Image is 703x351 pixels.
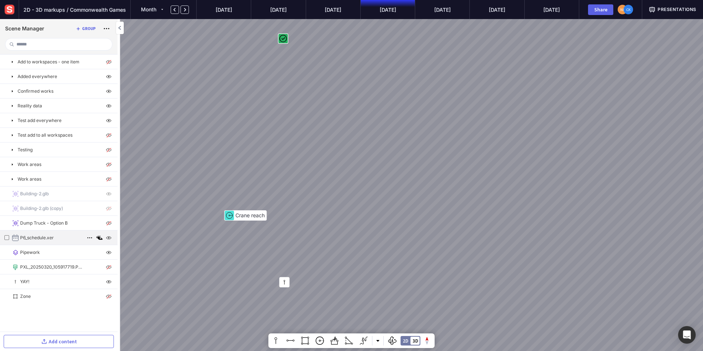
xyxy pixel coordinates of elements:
[104,233,113,242] img: visibility-on.svg
[620,7,625,12] text: NK
[82,27,96,31] div: Group
[658,6,696,13] span: Presentations
[104,116,113,125] img: visibility-on.svg
[74,24,97,33] button: Group
[413,339,418,343] div: 3D
[20,234,54,241] p: P6_schedule.xer
[104,145,113,154] img: visibility-off.svg
[18,132,72,138] p: Test add to all workspaces
[104,263,113,271] img: visibility-off.svg
[104,175,113,184] img: visibility-off.svg
[104,101,113,110] img: visibility-on.svg
[18,176,41,182] p: Work areas
[49,339,77,344] div: Add content
[141,6,156,12] span: Month
[3,3,16,16] img: sensat
[20,264,84,270] p: PXL_20250320_105917719.PORTRAIT.ORIGINAL.jpg
[18,161,41,168] p: Work areas
[20,220,68,226] p: Dump Truck - Option B
[678,326,696,344] div: Open Intercom Messenger
[18,59,79,65] p: Add to workspaces - one item
[104,58,113,66] img: visibility-off.svg
[20,278,29,285] p: YAY!
[104,204,113,213] img: visibility-off.svg
[626,7,631,12] text: CK
[12,264,19,270] img: geo-tagged-image.svg
[104,292,113,301] img: visibility-off.svg
[104,219,113,228] img: visibility-off.svg
[104,160,113,169] img: visibility-off.svg
[649,6,655,13] img: presentation.svg
[403,339,408,343] div: 2D
[104,131,113,140] img: visibility-off.svg
[591,7,610,12] div: Share
[235,212,265,218] span: Crane reach
[23,6,126,14] span: 2D - 3D markups / Commonwealth Games
[18,117,62,124] p: Test add everywhere
[104,189,113,198] img: visibility-on.svg
[20,293,31,300] p: Zone
[20,205,63,212] p: Building-2.glb (copy)
[20,249,40,256] p: Pipework
[18,103,42,109] p: Reality data
[18,147,33,153] p: Testing
[104,87,113,96] img: visibility-on.svg
[588,4,613,15] button: Share
[104,248,113,257] img: visibility-on.svg
[20,191,49,197] p: Building-2.glb
[278,34,288,43] img: markup-icon-approved.svg
[4,335,114,348] button: Add content
[104,277,113,286] img: visibility-on.svg
[5,26,44,32] h1: Scene Manager
[18,73,57,80] p: Added everywhere
[18,88,53,95] p: Confirmed works
[104,72,113,81] img: visibility-on.svg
